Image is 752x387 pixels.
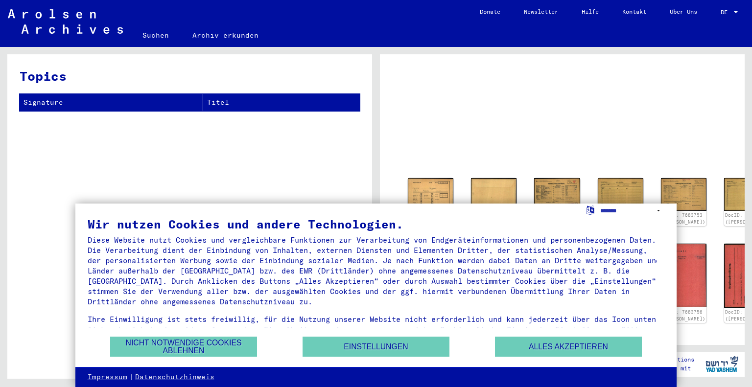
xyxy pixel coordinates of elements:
[88,235,665,307] div: Diese Website nutzt Cookies und vergleichbare Funktionen zur Verarbeitung von Endgeräteinformatio...
[135,372,214,382] a: Datenschutzhinweis
[303,337,449,357] button: Einstellungen
[8,9,123,34] img: Arolsen_neg.svg
[534,178,580,211] img: 001.jpg
[88,218,665,230] div: Wir nutzen Cookies und andere Technologien.
[721,9,731,16] span: DE
[661,244,706,307] img: 001.jpg
[20,94,203,111] th: Signature
[88,314,665,345] div: Ihre Einwilligung ist stets freiwillig, für die Nutzung unserer Website nicht erforderlich und ka...
[495,337,642,357] button: Alles akzeptieren
[20,67,359,86] h3: Topics
[203,94,360,111] th: Titel
[661,309,705,321] a: DocID: 7683756 ([PERSON_NAME])
[600,204,664,218] select: Sprache auswählen
[131,23,181,47] a: Suchen
[471,178,517,211] img: 002.jpg
[704,352,740,376] img: yv_logo.png
[661,212,705,225] a: DocID: 7683753 ([PERSON_NAME])
[181,23,270,47] a: Archiv erkunden
[408,178,453,211] img: 001.jpg
[110,337,257,357] button: Nicht notwendige Cookies ablehnen
[585,205,595,214] label: Sprache auswählen
[661,178,706,211] img: 001.jpg
[598,178,643,211] img: 002.jpg
[88,372,127,382] a: Impressum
